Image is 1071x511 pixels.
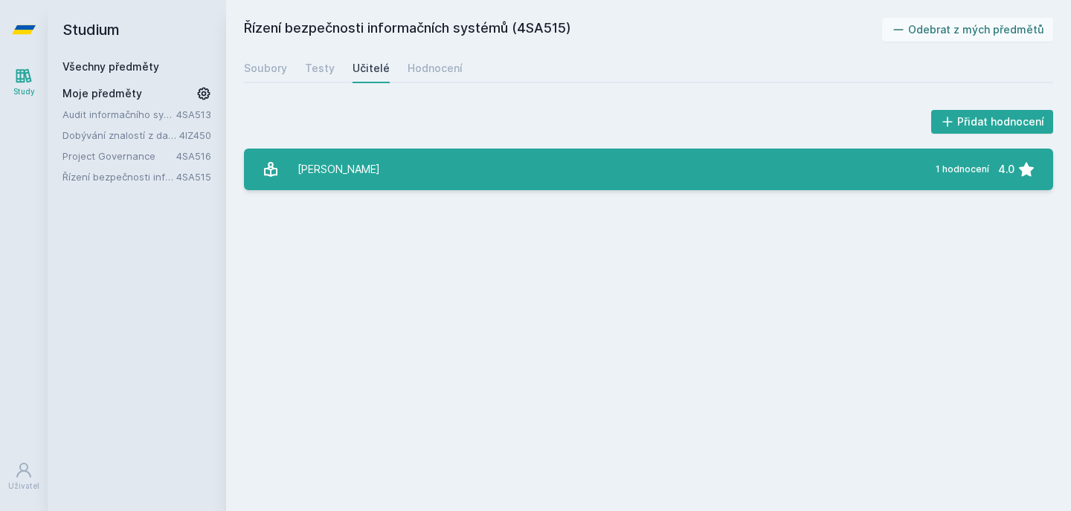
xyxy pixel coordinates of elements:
[931,110,1054,134] button: Přidat hodnocení
[62,86,142,101] span: Moje předměty
[305,53,335,83] a: Testy
[62,149,176,163] a: Project Governance
[176,150,211,162] a: 4SA516
[244,61,287,76] div: Soubory
[179,129,211,141] a: 4IZ450
[62,128,179,143] a: Dobývání znalostí z databází
[936,163,989,175] div: 1 hodnocení
[353,53,390,83] a: Učitelé
[8,481,39,492] div: Uživatel
[62,169,176,184] a: Řízení bezpečnosti informačních systémů
[62,60,159,73] a: Všechny předměty
[176,108,211,120] a: 4SA513
[998,154,1014,184] div: 4.0
[62,107,176,122] a: Audit informačního systému
[408,61,463,76] div: Hodnocení
[3,454,45,499] a: Uživatel
[13,86,35,97] div: Study
[408,53,463,83] a: Hodnocení
[305,61,335,76] div: Testy
[297,154,380,184] div: [PERSON_NAME]
[244,149,1053,190] a: [PERSON_NAME] 1 hodnocení 4.0
[3,59,45,105] a: Study
[882,18,1054,42] button: Odebrat z mých předmětů
[244,18,882,42] h2: Řízení bezpečnosti informačních systémů (4SA515)
[353,61,390,76] div: Učitelé
[244,53,287,83] a: Soubory
[176,171,211,183] a: 4SA515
